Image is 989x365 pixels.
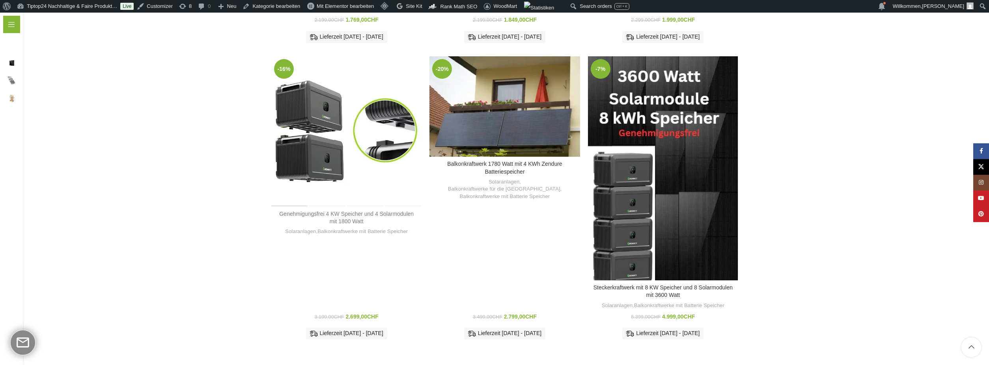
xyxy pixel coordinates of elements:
a: Steckerkraftwerk mit 8 KW Speicher und 8 Solarmodulen mit 3600 Watt [593,284,733,298]
div: Lieferzeit [DATE] - [DATE] [306,328,387,339]
a: Balkonkraftwerk 1780 Watt mit 4 KWh Zendure Batteriespeicher [429,56,580,157]
bdi: 2.799,00 [504,313,537,320]
a: Instagram Social Link [973,175,989,191]
bdi: 2.299,00 [631,17,661,23]
a: Balkonkraftwerke für die [GEOGRAPHIC_DATA] [448,185,560,193]
span: CHF [367,313,379,320]
div: Lieferzeit [DATE] - [DATE] [622,31,703,43]
a: Balkonkraftwerke mit Batterie Speicher [317,228,408,235]
bdi: 2.199,00 [315,17,344,23]
span: CHF [650,314,661,320]
div: , [275,228,418,235]
a: Facebook Social Link [973,143,989,159]
bdi: 1.999,00 [662,17,695,23]
span: CHF [367,17,379,23]
a: Live [120,3,134,10]
span: Ctrl + K [616,4,627,8]
a: Genehmigungsfrei 4 KW Speicher und 4 Solarmodulen mit 1800 Watt [271,56,422,206]
span: Mit Elementor bearbeiten [317,3,374,9]
bdi: 1.769,00 [345,17,378,23]
div: , , [433,178,576,200]
span: CHF [525,313,537,320]
a: Scroll to top button [961,337,981,357]
span: CHF [684,17,695,23]
bdi: 5.399,00 [631,314,661,320]
bdi: 2.699,00 [345,313,378,320]
span: CHF [334,17,344,23]
div: Lieferzeit [DATE] - [DATE] [464,31,545,43]
span: CHF [684,313,695,320]
span: Site Kit [406,3,422,9]
bdi: 4.999,00 [662,313,695,320]
a: X Social Link [973,159,989,175]
span: [PERSON_NAME] [922,3,964,9]
a: Steckerkraftwerk mit 8 KW Speicher und 8 Solarmodulen mit 3600 Watt [588,56,738,280]
bdi: 3.199,00 [315,314,344,320]
bdi: 2.199,00 [473,17,502,23]
a: Pinterest Social Link [973,206,989,222]
div: Lieferzeit [DATE] - [DATE] [622,328,703,339]
a: Balkonkraftwerk 1780 Watt mit 4 KWh Zendure Batteriespeicher [447,161,562,175]
a: Solaranlagen [602,302,633,309]
span: -7% [591,59,610,79]
a: Balkonkraftwerke mit Batterie Speicher [459,193,550,200]
div: Lieferzeit [DATE] - [DATE] [464,328,545,339]
span: -20% [432,59,452,79]
a: Solaranlagen [489,178,519,186]
a: YouTube Social Link [973,191,989,206]
div: , [592,302,734,309]
a: Genehmigungsfrei 4 KW Speicher und 4 Solarmodulen mit 1800 Watt [279,211,414,225]
img: Aufrufe der letzten 48 Stunden. Klicke hier für weitere Jetpack-Statistiken. [524,2,554,14]
bdi: 3.499,00 [473,314,502,320]
a: Balkonkraftwerke mit Batterie Speicher [634,302,724,309]
div: Lieferzeit [DATE] - [DATE] [306,31,387,43]
bdi: 1.849,00 [504,17,537,23]
span: -16% [274,59,294,79]
span: CHF [492,17,502,23]
span: CHF [334,314,344,320]
span: Rank Math SEO [440,4,478,9]
span: CHF [525,17,537,23]
span: CHF [650,17,661,23]
a: Solaranlagen [285,228,316,235]
span: CHF [492,314,502,320]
